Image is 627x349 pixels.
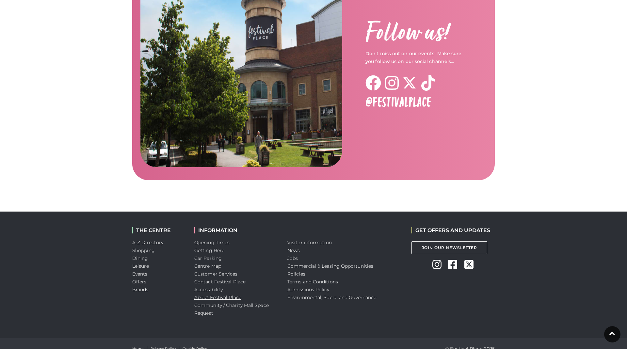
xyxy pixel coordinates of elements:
[411,241,487,254] a: Join Our Newsletter
[287,240,332,246] a: Visitor information
[287,247,300,253] a: News
[365,75,384,91] a: Facebook
[365,50,463,65] p: Don't miss out on our events! Make sure you follow us on our social channels...
[287,255,298,261] a: Jobs
[287,279,338,285] a: Terms and Conditions
[287,287,330,293] a: Admissions Policy
[365,18,463,50] h2: Follow us!
[194,263,221,269] a: Centre Map
[287,294,376,300] a: Environmental, Social and Governance
[194,227,278,233] h2: INFORMATION
[194,255,222,261] a: Car Parking
[385,75,401,91] a: Instagram
[132,279,147,285] a: Offers
[420,75,439,91] a: Tiktok
[287,263,373,269] a: Commercial & Leasing Opportunities
[194,279,246,285] a: Contact Festival Place
[132,247,155,253] a: Shopping
[132,263,149,269] a: Leisure
[194,247,224,253] a: Getting Here
[194,294,241,300] a: About Festival Place
[194,302,269,316] a: Community / Charity Mall Space Request
[287,271,305,277] a: Policies
[194,287,223,293] a: Accessibility
[411,227,490,233] h2: GET OFFERS AND UPDATES
[132,240,163,246] a: A-Z Directory
[194,240,230,246] a: Opening Times
[132,271,148,277] a: Events
[132,287,149,293] a: Brands
[132,255,148,261] a: Dining
[132,227,185,233] h2: THE CENTRE
[365,95,463,108] h3: @festivalplace
[194,271,238,277] a: Customer Services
